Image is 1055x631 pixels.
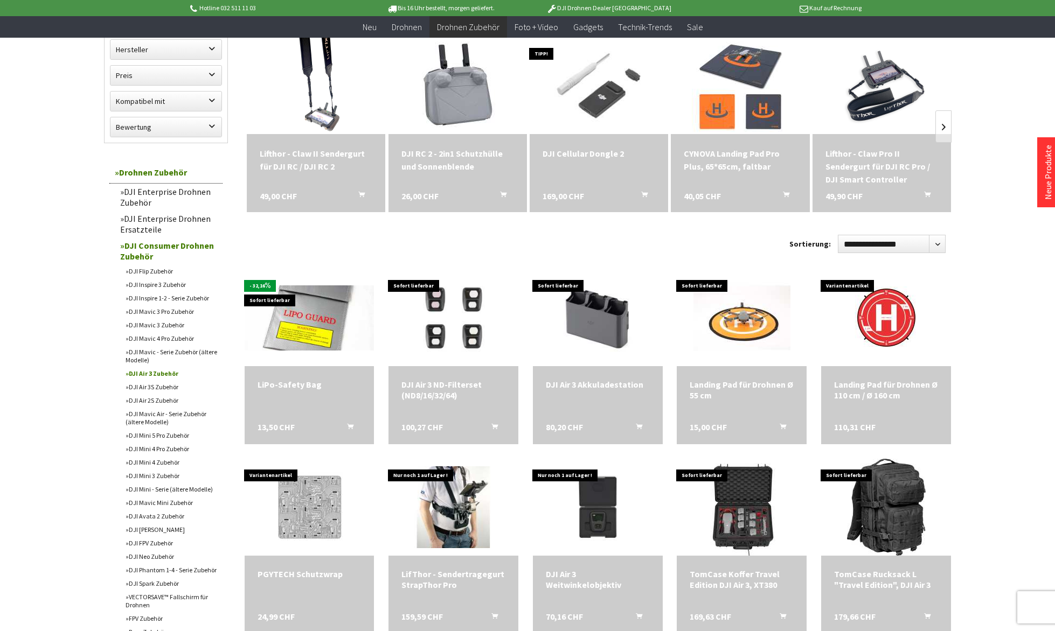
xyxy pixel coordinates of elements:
a: DJI Enterprise Drohnen Zubehör [115,184,223,211]
a: DJI Flip Zubehör [120,264,223,278]
span: 49,90 CHF [825,190,863,202]
a: DJI Mavic 3 Pro Zubehör [120,305,223,318]
p: Bis 16 Uhr bestellt, morgen geliefert. [356,2,524,15]
button: In den Warenkorb [623,611,649,625]
a: DJI Inspire 3 Zubehör [120,278,223,291]
div: TomCase Koffer Travel Edition DJI Air 3, XT380 [690,569,794,590]
label: Kompatibel mit [110,92,221,111]
a: DJI Mavic Mini Zubehör [120,496,223,509]
a: Landing Pad für Drohnen Ø 55 cm 15,00 CHF In den Warenkorb [690,379,794,401]
img: Landing Pad für Drohnen Ø 110 cm / Ø 160 cm [838,269,935,366]
label: Hersteller [110,40,221,59]
button: In den Warenkorb [911,611,937,625]
a: DJI Mavic - Serie Zubehör (ältere Modelle) [120,345,223,367]
button: In den Warenkorb [345,190,371,204]
div: LifThor - Sendertragegurt StrapThor Pro [401,569,505,590]
a: Drohnen Zubehör [109,162,223,184]
img: LiPo-Safety Bag [245,285,374,350]
a: VECTORSAVE™ Fallschirm für Drohnen [120,590,223,612]
img: Lifthor - Claw II Sendergurt für DJI RC / DJI RC 2 [281,37,352,134]
span: 100,27 CHF [401,422,443,432]
span: 179,66 CHF [834,611,876,622]
a: CYNOVA Landing Pad Pro Plus, 65*65cm, faltbar 40,05 CHF In den Warenkorb [684,147,796,173]
a: DJI Spark Zubehör [120,577,223,590]
a: LifThor - Sendertragegurt StrapThor Pro 159,59 CHF In den Warenkorb [401,569,505,590]
div: DJI Air 3 Weitwinkelobjektiv [546,569,650,590]
button: In den Warenkorb [334,422,360,436]
span: Drohnen Zubehör [437,22,499,32]
a: DJI Inspire 1-2 - Serie Zubehör [120,291,223,305]
span: 159,59 CHF [401,611,443,622]
span: Foto + Video [515,22,558,32]
label: Sortierung: [789,235,831,253]
img: TomCase Rucksack L "Travel Edition", DJI Air 3 [847,459,926,556]
span: 80,20 CHF [546,422,583,432]
img: DJI Air 3 Akkuladestation [533,275,663,361]
span: 70,16 CHF [546,611,583,622]
span: Sale [687,22,703,32]
a: DJI Air 3 Weitwinkelobjektiv 70,16 CHF In den Warenkorb [546,569,650,590]
button: In den Warenkorb [767,422,793,436]
span: 26,00 CHF [401,190,439,202]
a: Technik-Trends [610,16,679,38]
a: Neu [355,16,384,38]
img: DJI Air 3 ND-Filterset (ND8/16/32/64) [388,275,518,361]
a: Lifthor - Claw Pro II Sendergurt für DJI RC Pro / DJI Smart Controller 49,90 CHF In den Warenkorb [825,147,938,186]
a: DJI Cellular Dongle 2 169,00 CHF In den Warenkorb [543,147,655,160]
a: LiPo-Safety Bag 13,50 CHF In den Warenkorb [258,379,362,390]
button: In den Warenkorb [767,611,793,625]
span: 24,99 CHF [258,611,295,622]
a: Gadgets [566,16,610,38]
div: PGYTECH Schutzwrap [258,569,362,579]
a: DJI Phantom 1-4 - Serie Zubehör [120,563,223,577]
a: DJI Enterprise Drohnen Ersatzteile [115,211,223,237]
span: Technik-Trends [618,22,672,32]
a: FPV Zubehör [120,612,223,625]
a: PGYTECH Schutzwrap 24,99 CHF [258,569,362,579]
a: DJI Avata 2 Zubehör [120,509,223,523]
p: Hotline 032 511 11 03 [188,2,356,15]
p: DJI Drohnen Dealer [GEOGRAPHIC_DATA] [525,2,693,15]
div: DJI RC 2 - 2in1 Schutzhülle und Sonnenblende [401,147,514,173]
a: Neue Produkte [1043,145,1053,200]
span: 15,00 CHF [690,422,727,432]
button: In den Warenkorb [623,422,649,436]
div: Lifthor - Claw Pro II Sendergurt für DJI RC Pro / DJI Smart Controller [825,147,938,186]
label: Bewertung [110,117,221,137]
img: CYNOVA Landing Pad Pro Plus, 65*65cm, faltbar [692,37,789,134]
div: CYNOVA Landing Pad Pro Plus, 65*65cm, faltbar [684,147,796,173]
a: DJI Mavic 3 Zubehör [120,318,223,332]
span: 110,31 CHF [834,422,876,432]
span: 49,00 CHF [260,190,297,202]
div: TomCase Rucksack L "Travel Edition", DJI Air 3 [834,569,938,590]
a: DJI Mini 5 Pro Zubehör [120,429,223,442]
a: DJI Mini 4 Pro Zubehör [120,442,223,455]
label: Preis [110,66,221,85]
div: DJI Air 3 ND-Filterset (ND8/16/32/64) [401,379,505,401]
img: Landing Pad für Drohnen Ø 55 cm [693,269,790,366]
a: Lifthor - Claw II Sendergurt für DJI RC / DJI RC 2 49,00 CHF In den Warenkorb [260,147,372,173]
a: TomCase Rucksack L "Travel Edition", DJI Air 3 179,66 CHF In den Warenkorb [834,569,938,590]
a: Drohnen Zubehör [429,16,507,38]
a: DJI Mini 3 Zubehör [120,469,223,482]
button: In den Warenkorb [911,190,937,204]
div: DJI Air 3 Akkuladestation [546,379,650,390]
img: DJI Cellular Dongle 2 [530,39,668,131]
a: DJI Neo Zubehör [120,550,223,563]
a: DJI Air 3 ND-Filterset (ND8/16/32/64) 100,27 CHF In den Warenkorb [401,379,505,401]
button: In den Warenkorb [478,422,504,436]
a: DJI Consumer Drohnen Zubehör [115,237,223,264]
a: Landing Pad für Drohnen Ø 110 cm / Ø 160 cm 110,31 CHF [834,379,938,401]
div: DJI Cellular Dongle 2 [543,147,655,160]
img: PGYTECH Schutzwrap [261,459,358,556]
a: DJI Air 3 Akkuladestation 80,20 CHF In den Warenkorb [546,379,650,390]
a: DJI FPV Zubehör [120,536,223,550]
button: In den Warenkorb [487,190,513,204]
span: Drohnen [392,22,422,32]
a: DJI Mavic 4 Pro Zubehör [120,332,223,345]
a: DJI RC 2 - 2in1 Schutzhülle und Sonnenblende 26,00 CHF In den Warenkorb [401,147,514,173]
a: Foto + Video [507,16,566,38]
a: DJI Air 3S Zubehör [120,380,223,394]
p: Kauf auf Rechnung [693,2,861,15]
a: DJI Mini - Serie (ältere Modelle) [120,482,223,496]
